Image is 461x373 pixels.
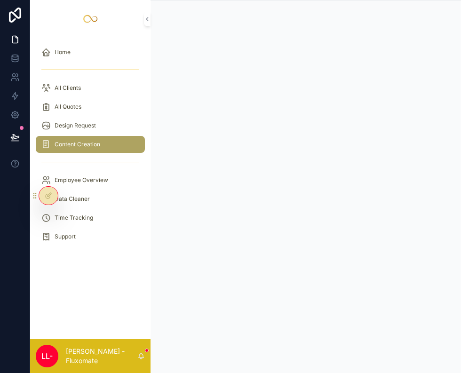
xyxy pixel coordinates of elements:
a: All Clients [36,79,145,96]
p: [PERSON_NAME] - Fluxomate [66,347,137,365]
span: Data Cleaner [55,195,90,203]
span: Home [55,48,71,56]
span: Content Creation [55,141,100,148]
a: All Quotes [36,98,145,115]
span: Design Request [55,122,96,129]
span: Employee Overview [55,176,108,184]
a: Employee Overview [36,172,145,189]
img: App logo [83,11,98,26]
a: Design Request [36,117,145,134]
span: All Clients [55,84,81,92]
a: Time Tracking [36,209,145,226]
a: Content Creation [36,136,145,153]
div: scrollable content [30,38,151,256]
a: Home [36,44,145,61]
span: LL- [41,350,53,362]
span: All Quotes [55,103,81,111]
span: Time Tracking [55,214,93,222]
a: Data Cleaner [36,190,145,207]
